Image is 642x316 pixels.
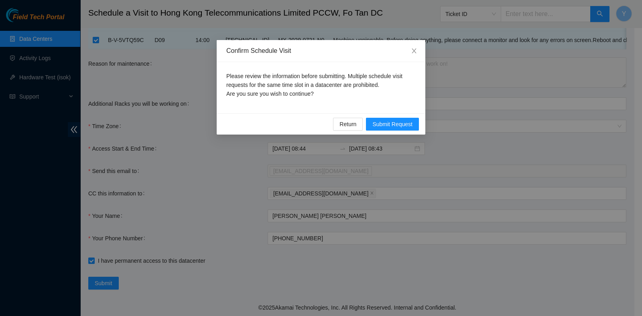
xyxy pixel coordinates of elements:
span: close [411,48,417,54]
div: Confirm Schedule Visit [226,46,416,55]
button: Return [333,118,363,131]
span: Return [339,120,356,129]
button: Close [403,40,425,62]
span: Submit Request [372,120,412,129]
p: Please review the information before submitting. Multiple schedule visit requests for the same ti... [226,72,416,98]
button: Submit Request [366,118,419,131]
